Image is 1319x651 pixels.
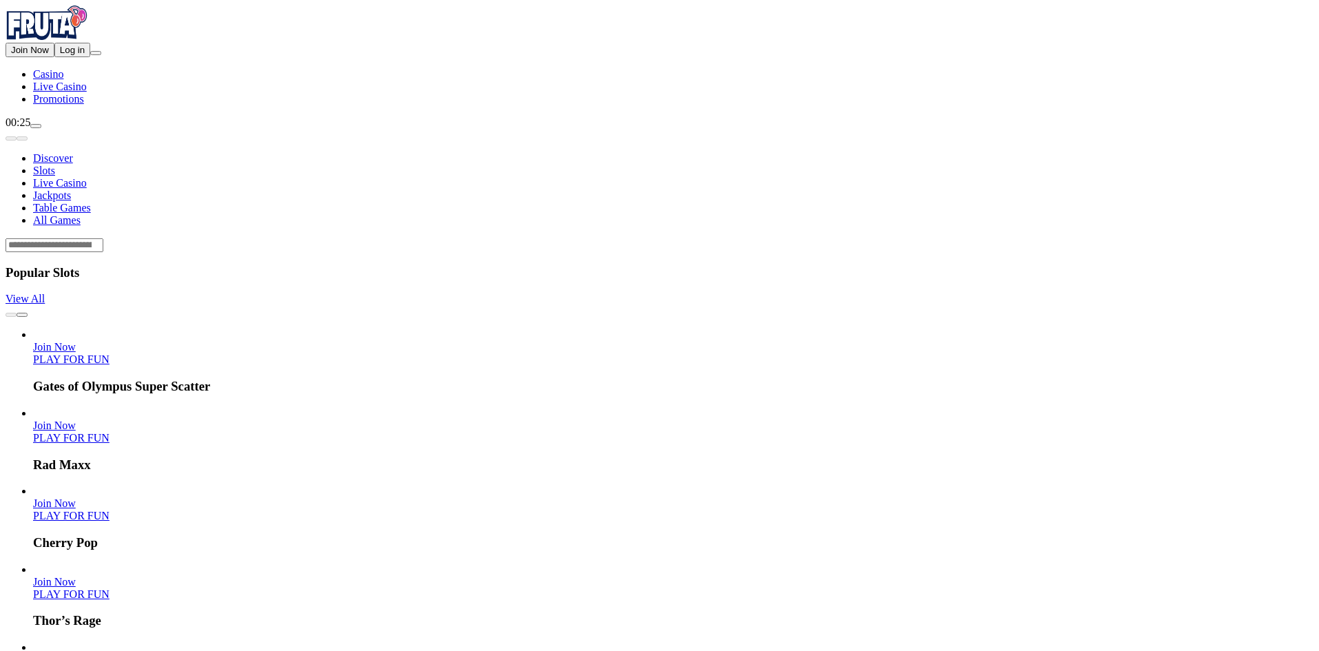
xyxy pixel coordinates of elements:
a: Jackpots [33,189,71,201]
a: Table Games [33,202,91,214]
button: live-chat [30,124,41,128]
article: Cherry Pop [33,485,1313,550]
a: Cherry Pop [33,510,110,521]
span: Join Now [33,497,76,509]
button: Log in [54,43,90,57]
a: Fruta [6,30,88,42]
h3: Thor’s Rage [33,613,1313,628]
button: next slide [17,313,28,317]
button: Join Now [6,43,54,57]
a: Live Casino [33,81,87,92]
a: Discover [33,152,73,164]
article: Rad Maxx [33,407,1313,473]
a: Gates of Olympus Super Scatter [33,353,110,365]
span: Join Now [11,45,49,55]
a: Promotions [33,93,84,105]
span: Join Now [33,341,76,353]
a: Thor’s Rage [33,588,110,600]
h3: Gates of Olympus Super Scatter [33,379,1313,394]
input: Search [6,238,103,252]
button: menu [90,51,101,55]
nav: Primary [6,6,1313,105]
a: Thor’s Rage [33,576,76,588]
nav: Main menu [6,68,1313,105]
nav: Lobby [6,129,1313,227]
a: All Games [33,214,81,226]
a: Live Casino [33,177,87,189]
h3: Cherry Pop [33,535,1313,550]
button: prev slide [6,313,17,317]
a: Rad Maxx [33,432,110,444]
button: prev slide [6,136,17,141]
header: Lobby [6,129,1313,252]
h3: Rad Maxx [33,457,1313,473]
img: Fruta [6,6,88,40]
a: Slots [33,165,55,176]
a: Rad Maxx [33,420,76,431]
a: Cherry Pop [33,497,76,509]
article: Gates of Olympus Super Scatter [33,329,1313,394]
a: Casino [33,68,63,80]
h3: Popular Slots [6,265,1313,280]
span: Join Now [33,576,76,588]
button: next slide [17,136,28,141]
span: Log in [60,45,85,55]
a: Gates of Olympus Super Scatter [33,341,76,353]
span: 00:25 [6,116,30,128]
span: Join Now [33,420,76,431]
a: View All [6,293,45,304]
article: Thor’s Rage [33,564,1313,629]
